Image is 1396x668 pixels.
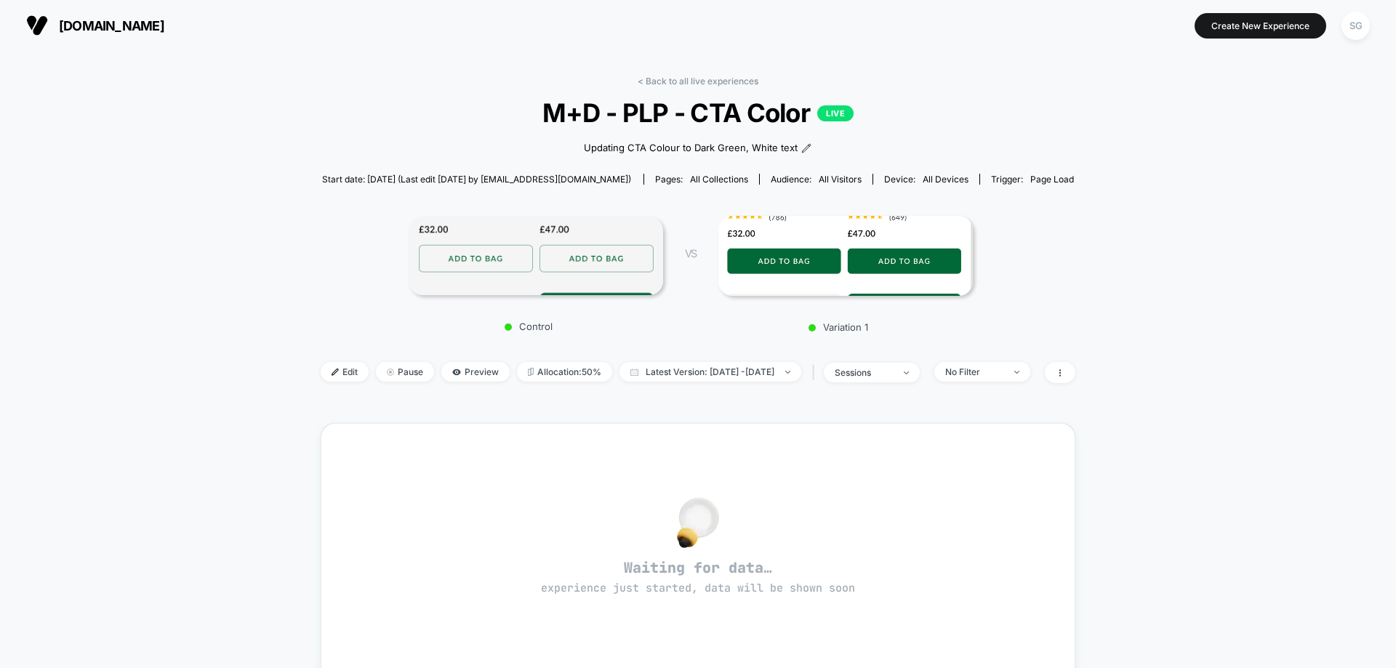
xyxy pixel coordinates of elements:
[441,362,510,382] span: Preview
[630,369,638,376] img: calendar
[817,105,854,121] p: LIVE
[771,174,862,185] div: Audience:
[685,247,697,259] span: VS
[528,368,534,376] img: rebalance
[22,14,169,37] button: [DOMAIN_NAME]
[819,174,862,185] span: All Visitors
[809,362,824,383] span: |
[904,371,909,374] img: end
[59,18,164,33] span: [DOMAIN_NAME]
[638,76,758,86] a: < Back to all live experiences
[872,174,979,185] span: Device:
[358,97,1038,128] span: M+D - PLP - CTA Color
[785,371,790,374] img: end
[991,174,1074,185] div: Trigger:
[655,174,748,185] div: Pages:
[1030,174,1074,185] span: Page Load
[718,216,973,297] img: Variation 1 main
[1341,12,1370,40] div: SG
[1014,371,1019,374] img: end
[584,141,798,156] span: Updating CTA Colour to Dark Green, White text
[619,362,801,382] span: Latest Version: [DATE] - [DATE]
[690,174,748,185] span: all collections
[835,367,893,378] div: sessions
[923,174,968,185] span: all devices
[677,497,719,548] img: no_data
[1337,11,1374,41] button: SG
[26,15,48,36] img: Visually logo
[711,321,966,333] p: Variation 1
[332,369,339,376] img: edit
[1195,13,1326,39] button: Create New Experience
[322,174,631,185] span: Start date: [DATE] (Last edit [DATE] by [EMAIL_ADDRESS][DOMAIN_NAME])
[401,321,656,332] p: Control
[387,369,394,376] img: end
[409,217,663,295] img: Control main
[321,362,369,382] span: Edit
[347,558,1049,596] span: Waiting for data…
[376,362,434,382] span: Pause
[541,581,855,595] span: experience just started, data will be shown soon
[517,362,612,382] span: Allocation: 50%
[945,366,1003,377] div: No Filter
